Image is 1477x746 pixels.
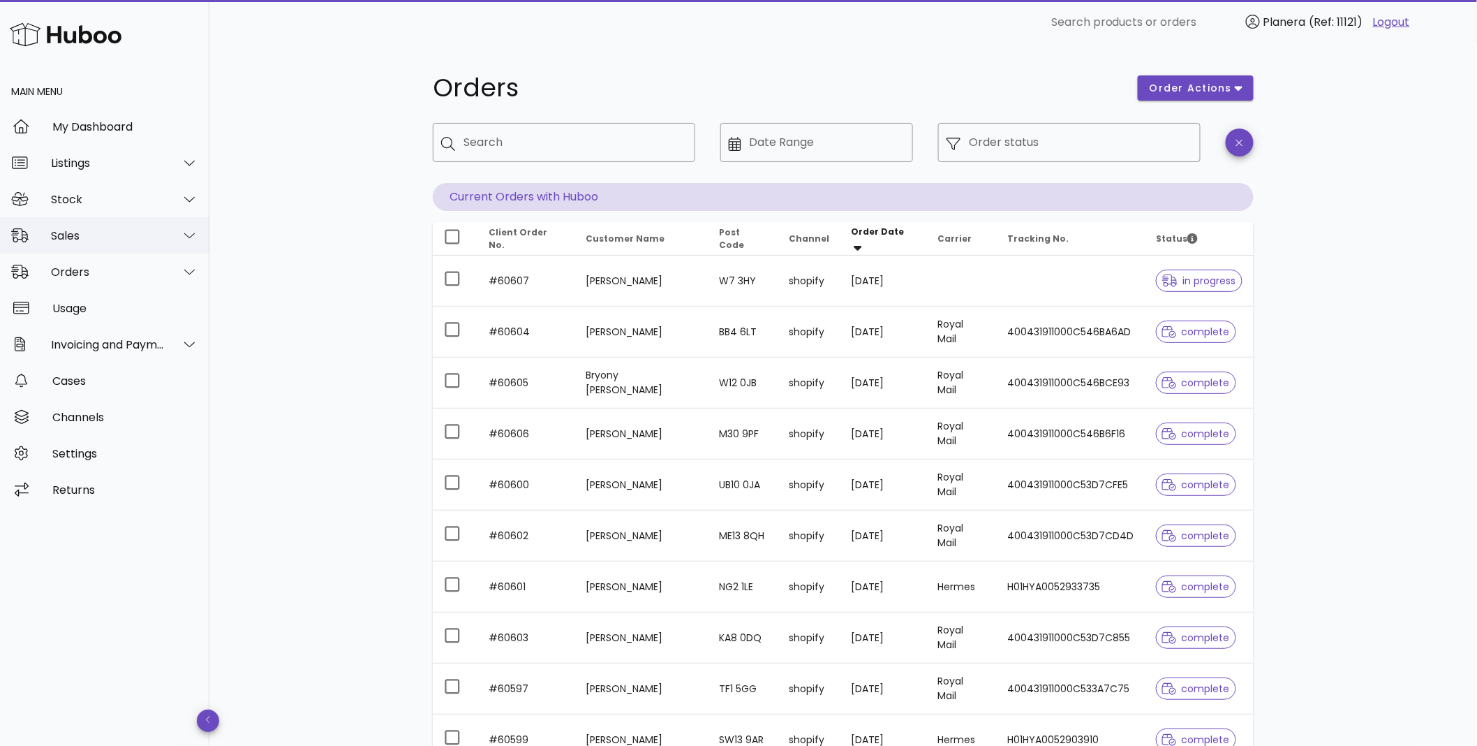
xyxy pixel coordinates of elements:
td: Royal Mail [927,511,996,562]
span: complete [1162,735,1230,745]
span: Tracking No. [1007,233,1069,244]
span: complete [1162,582,1230,592]
span: order actions [1149,81,1233,96]
p: Current Orders with Huboo [433,183,1254,211]
span: Order Date [852,226,905,237]
td: Royal Mail [927,358,996,409]
td: 400431911000C53D7C855 [996,613,1145,664]
td: [PERSON_NAME] [575,256,708,307]
td: Hermes [927,562,996,613]
span: Post Code [719,226,744,251]
td: shopify [778,460,840,511]
span: Carrier [938,233,972,244]
span: complete [1162,531,1230,541]
td: [PERSON_NAME] [575,613,708,664]
td: H01HYA0052933735 [996,562,1145,613]
td: #60605 [477,358,575,409]
span: Planera [1263,14,1306,30]
span: Client Order No. [489,226,547,251]
td: Royal Mail [927,460,996,511]
span: complete [1162,378,1230,388]
td: shopify [778,562,840,613]
td: [PERSON_NAME] [575,511,708,562]
td: 400431911000C546BCE93 [996,358,1145,409]
button: order actions [1138,75,1254,101]
td: Royal Mail [927,613,996,664]
td: 400431911000C546B6F16 [996,409,1145,460]
td: #60601 [477,562,575,613]
span: Status [1156,233,1198,244]
td: #60603 [477,613,575,664]
td: shopify [778,256,840,307]
td: shopify [778,664,840,715]
span: complete [1162,633,1230,643]
div: Cases [52,374,198,388]
td: TF1 5GG [708,664,778,715]
th: Carrier [927,222,996,256]
a: Logout [1373,14,1410,31]
div: Stock [51,193,165,206]
td: NG2 1LE [708,562,778,613]
th: Tracking No. [996,222,1145,256]
img: Huboo Logo [10,20,121,50]
h1: Orders [433,75,1121,101]
div: My Dashboard [52,120,198,133]
span: complete [1162,480,1230,490]
td: KA8 0DQ [708,613,778,664]
td: [DATE] [840,460,927,511]
div: Settings [52,447,198,460]
td: [PERSON_NAME] [575,562,708,613]
td: #60597 [477,664,575,715]
td: [DATE] [840,664,927,715]
td: Bryony [PERSON_NAME] [575,358,708,409]
td: ME13 8QH [708,511,778,562]
td: [PERSON_NAME] [575,409,708,460]
td: shopify [778,307,840,358]
td: [DATE] [840,511,927,562]
span: complete [1162,684,1230,694]
div: Channels [52,411,198,424]
td: shopify [778,511,840,562]
td: W7 3HY [708,256,778,307]
div: Returns [52,483,198,497]
td: [PERSON_NAME] [575,307,708,358]
td: shopify [778,409,840,460]
td: 400431911000C533A7C75 [996,664,1145,715]
th: Status [1145,222,1254,256]
td: [DATE] [840,409,927,460]
span: Customer Name [586,233,665,244]
td: 400431911000C53D7CFE5 [996,460,1145,511]
td: [PERSON_NAME] [575,664,708,715]
td: 400431911000C53D7CD4D [996,511,1145,562]
td: Royal Mail [927,307,996,358]
th: Customer Name [575,222,708,256]
td: #60606 [477,409,575,460]
td: shopify [778,358,840,409]
span: complete [1162,327,1230,337]
td: BB4 6LT [708,307,778,358]
td: UB10 0JA [708,460,778,511]
td: #60604 [477,307,575,358]
td: 400431911000C546BA6AD [996,307,1145,358]
td: W12 0JB [708,358,778,409]
td: [DATE] [840,256,927,307]
th: Post Code [708,222,778,256]
td: [PERSON_NAME] [575,460,708,511]
td: M30 9PF [708,409,778,460]
th: Channel [778,222,840,256]
div: Listings [51,156,165,170]
span: Channel [789,233,829,244]
td: [DATE] [840,358,927,409]
div: Sales [51,229,165,242]
div: Invoicing and Payments [51,338,165,351]
span: (Ref: 11121) [1309,14,1363,30]
td: Royal Mail [927,664,996,715]
td: #60600 [477,460,575,511]
div: Orders [51,265,165,279]
td: Royal Mail [927,409,996,460]
span: in progress [1162,276,1236,286]
th: Order Date: Sorted descending. Activate to remove sorting. [840,222,927,256]
th: Client Order No. [477,222,575,256]
td: #60607 [477,256,575,307]
td: shopify [778,613,840,664]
